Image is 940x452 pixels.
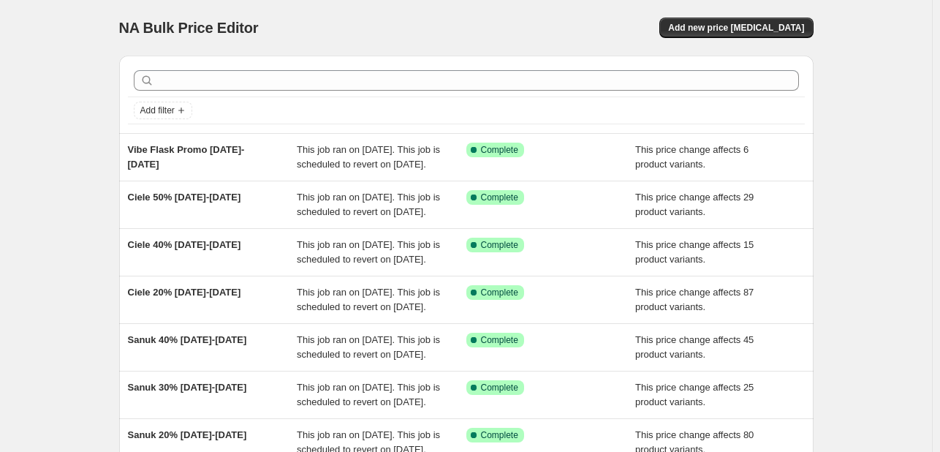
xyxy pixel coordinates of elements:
span: This job ran on [DATE]. This job is scheduled to revert on [DATE]. [297,334,440,360]
button: Add new price [MEDICAL_DATA] [659,18,813,38]
span: This job ran on [DATE]. This job is scheduled to revert on [DATE]. [297,144,440,170]
span: This price change affects 29 product variants. [635,192,754,217]
button: Add filter [134,102,192,119]
span: Complete [481,287,518,298]
span: Add filter [140,105,175,116]
span: NA Bulk Price Editor [119,20,259,36]
span: Sanuk 30% [DATE]-[DATE] [128,382,247,393]
span: Sanuk 40% [DATE]-[DATE] [128,334,247,345]
span: Sanuk 20% [DATE]-[DATE] [128,429,247,440]
span: This price change affects 45 product variants. [635,334,754,360]
span: Vibe Flask Promo [DATE]-[DATE] [128,144,245,170]
span: Complete [481,429,518,441]
span: This price change affects 6 product variants. [635,144,748,170]
span: This job ran on [DATE]. This job is scheduled to revert on [DATE]. [297,382,440,407]
span: Ciele 20% [DATE]-[DATE] [128,287,241,298]
span: Ciele 50% [DATE]-[DATE] [128,192,241,203]
span: Complete [481,334,518,346]
span: Complete [481,192,518,203]
span: This price change affects 25 product variants. [635,382,754,407]
span: This job ran on [DATE]. This job is scheduled to revert on [DATE]. [297,287,440,312]
span: This price change affects 87 product variants. [635,287,754,312]
span: Complete [481,239,518,251]
span: Complete [481,382,518,393]
span: Complete [481,144,518,156]
span: This price change affects 15 product variants. [635,239,754,265]
span: This job ran on [DATE]. This job is scheduled to revert on [DATE]. [297,192,440,217]
span: Add new price [MEDICAL_DATA] [668,22,804,34]
span: This job ran on [DATE]. This job is scheduled to revert on [DATE]. [297,239,440,265]
span: Ciele 40% [DATE]-[DATE] [128,239,241,250]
